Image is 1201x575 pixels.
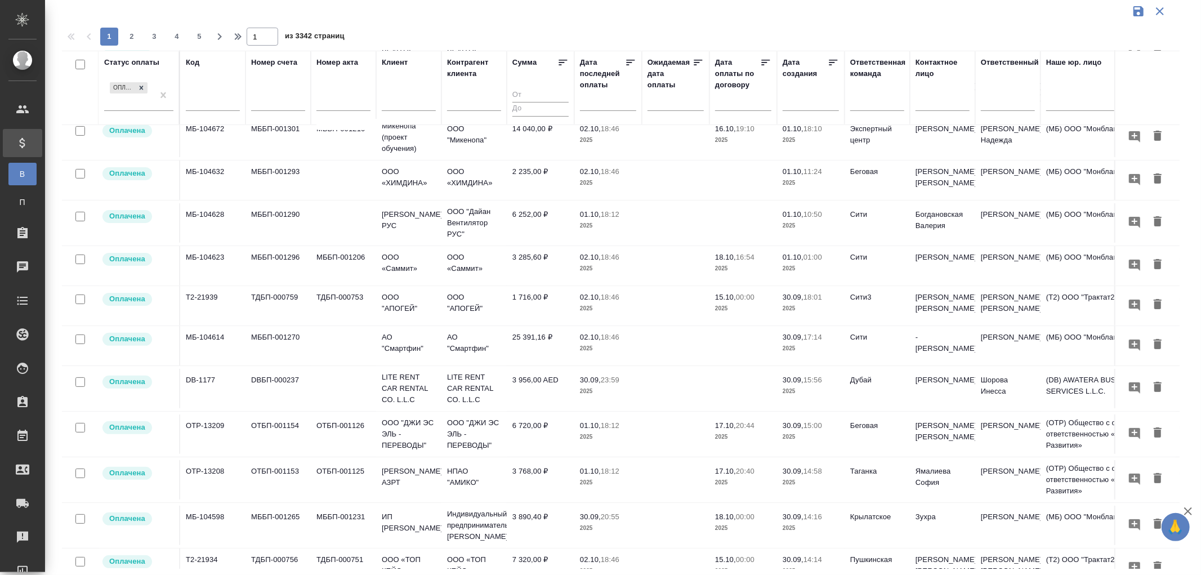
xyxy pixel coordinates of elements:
[180,326,245,365] td: МБ-104614
[1148,335,1167,355] button: Удалить
[601,293,619,301] p: 18:46
[783,376,803,384] p: 30.09,
[601,210,619,219] p: 18:12
[1148,423,1167,444] button: Удалить
[311,118,376,157] td: МББП-001210
[580,210,601,219] p: 01.10,
[601,421,619,430] p: 18:12
[186,57,199,68] div: Код
[382,511,436,534] p: ИП [PERSON_NAME]
[580,135,636,146] p: 2025
[803,293,822,301] p: 18:01
[975,246,1041,286] td: [PERSON_NAME]
[845,414,910,454] td: Беговая
[447,57,501,79] div: Контрагент клиента
[783,303,839,314] p: 2025
[512,102,569,116] input: До
[910,118,975,157] td: [PERSON_NAME]
[1041,412,1176,457] td: (OTP) Общество с ограниченной ответственностью «Вектор Развития»
[601,253,619,261] p: 18:46
[975,506,1041,545] td: [PERSON_NAME]
[850,57,906,79] div: Ответственная команда
[180,414,245,454] td: OTP-13209
[245,460,311,500] td: ОТБП-001153
[715,477,771,488] p: 2025
[736,512,754,521] p: 00:00
[736,421,754,430] p: 20:44
[580,57,625,91] div: Дата последней оплаты
[1041,203,1176,243] td: (МБ) ООО "Монблан"
[245,203,311,243] td: МББП-001290
[783,555,803,564] p: 30.09,
[1166,515,1185,539] span: 🙏
[311,414,376,454] td: ОТБП-001126
[382,166,436,189] p: ООО «ХИМДИНА»
[447,252,501,274] p: ООО «Саммит»
[382,252,436,274] p: ООО «Саммит»
[245,369,311,408] td: DBБП-000237
[975,326,1041,365] td: [PERSON_NAME]
[507,246,574,286] td: 3 285,60 ₽
[1041,457,1176,502] td: (OTP) Общество с ограниченной ответственностью «Вектор Развития»
[601,333,619,341] p: 18:46
[1041,118,1176,157] td: (МБ) ООО "Монблан"
[715,512,736,521] p: 18.10,
[245,414,311,454] td: ОТБП-001154
[447,206,501,240] p: ООО "Дайан Вентилятор РУС"
[1046,57,1102,68] div: Наше юр. лицо
[382,332,436,354] p: АО "Смартфин"
[109,168,145,179] p: Оплачена
[715,253,736,261] p: 18.10,
[783,57,828,79] div: Дата создания
[382,466,436,488] p: [PERSON_NAME]/АЗРТ
[109,422,145,433] p: Оплачена
[382,372,436,405] p: LITE RENT CAR RENTAL CO. L.L.C
[715,57,760,91] div: Дата оплаты по договору
[783,167,803,176] p: 01.10,
[803,253,822,261] p: 01:00
[580,523,636,534] p: 2025
[123,31,141,42] span: 2
[507,414,574,454] td: 6 720,00 ₽
[975,203,1041,243] td: [PERSON_NAME]
[311,246,376,286] td: МББП-001206
[580,431,636,443] p: 2025
[783,431,839,443] p: 2025
[715,124,736,133] p: 16.10,
[382,121,436,154] p: Микенопа (проект обучения)
[910,460,975,500] td: Ямалиева София
[447,332,501,354] p: АО "Смартфин"
[1148,255,1167,275] button: Удалить
[783,386,839,397] p: 2025
[1162,513,1190,541] button: 🙏
[783,135,839,146] p: 2025
[916,57,970,79] div: Контактное лицо
[109,333,145,345] p: Оплачена
[447,292,501,314] p: ООО "АПОГЕЙ"
[803,376,822,384] p: 15:56
[580,386,636,397] p: 2025
[580,303,636,314] p: 2025
[910,369,975,408] td: [PERSON_NAME]
[803,467,822,475] p: 14:58
[783,512,803,521] p: 30.09,
[1148,169,1167,190] button: Удалить
[1041,286,1176,326] td: (Т2) ООО "Трактат24"
[975,118,1041,157] td: [PERSON_NAME] Надежда
[245,506,311,545] td: МББП-001265
[975,286,1041,326] td: [PERSON_NAME] [PERSON_NAME]
[1149,1,1171,22] button: Сбросить фильтры
[507,161,574,200] td: 2 235,00 ₽
[975,369,1041,408] td: Шорова Инесса
[845,286,910,326] td: Сити3
[736,467,754,475] p: 20:40
[109,125,145,136] p: Оплачена
[8,163,37,185] a: В
[845,326,910,365] td: Сити
[845,460,910,500] td: Таганка
[803,124,822,133] p: 18:10
[601,167,619,176] p: 18:46
[601,124,619,133] p: 18:46
[109,211,145,222] p: Оплачена
[109,253,145,265] p: Оплачена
